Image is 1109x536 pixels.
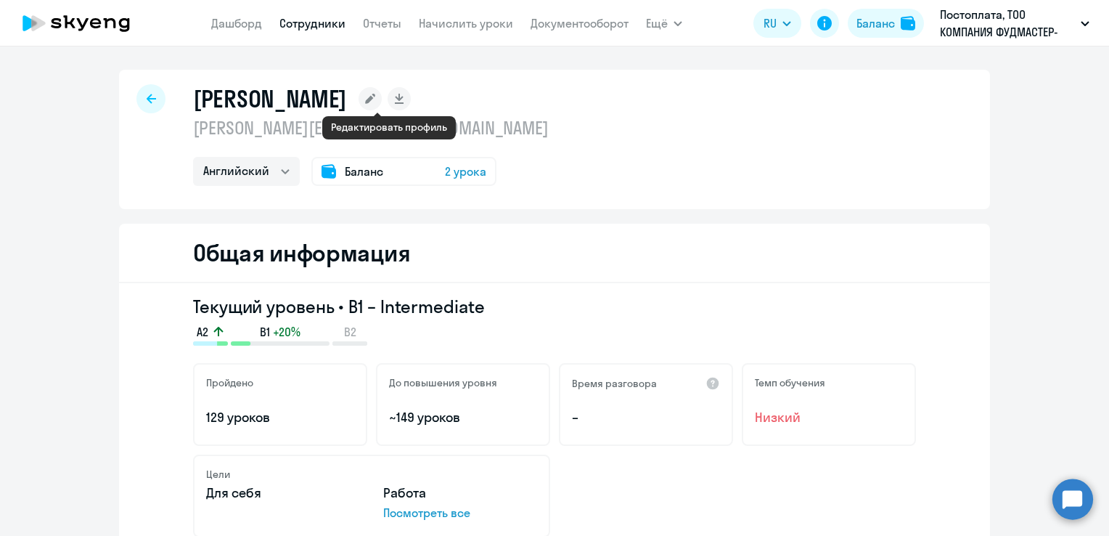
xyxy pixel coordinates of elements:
[363,16,401,31] a: Отчеты
[383,484,537,503] p: Работа
[389,376,497,389] h5: До повышения уровня
[193,116,549,139] p: [PERSON_NAME][EMAIL_ADDRESS][DOMAIN_NAME]
[279,16,345,31] a: Сотрудники
[193,295,916,318] h3: Текущий уровень • B1 – Intermediate
[940,6,1075,41] p: Постоплата, ТОО КОМПАНИЯ ФУДМАСТЕР-ТРЭЙД
[193,84,347,113] h1: [PERSON_NAME]
[764,15,777,32] span: RU
[572,408,720,427] p: –
[260,324,270,340] span: B1
[531,16,629,31] a: Документооборот
[419,16,513,31] a: Начислить уроки
[646,15,668,32] span: Ещё
[901,16,915,31] img: balance
[646,9,682,38] button: Ещё
[197,324,208,340] span: A2
[572,377,657,390] h5: Время разговора
[389,408,537,427] p: ~149 уроков
[933,6,1097,41] button: Постоплата, ТОО КОМПАНИЯ ФУДМАСТЕР-ТРЭЙД
[344,324,356,340] span: B2
[383,504,537,521] p: Посмотреть все
[755,408,903,427] span: Низкий
[856,15,895,32] div: Баланс
[206,408,354,427] p: 129 уроков
[755,376,825,389] h5: Темп обучения
[345,163,383,180] span: Баланс
[848,9,924,38] button: Балансbalance
[753,9,801,38] button: RU
[206,484,360,503] p: Для себя
[193,238,410,267] h2: Общая информация
[206,468,230,481] h5: Цели
[273,324,300,340] span: +20%
[331,121,447,134] div: Редактировать профиль
[445,163,486,180] span: 2 урока
[206,376,253,389] h5: Пройдено
[211,16,262,31] a: Дашборд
